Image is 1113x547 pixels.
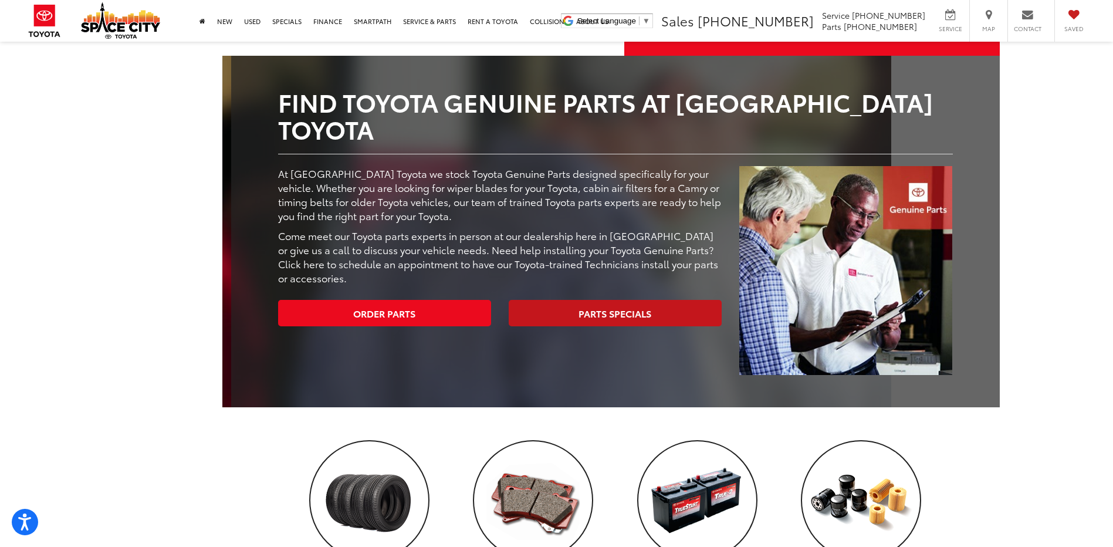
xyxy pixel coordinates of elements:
[81,2,160,39] img: Space City Toyota
[639,16,640,25] span: ​
[278,166,722,222] p: At [GEOGRAPHIC_DATA] Toyota we stock Toyota Genuine Parts designed specifically for your vehicle....
[698,11,814,30] span: [PHONE_NUMBER]
[822,9,850,21] span: Service
[1061,25,1087,33] span: Saved
[278,228,722,285] p: Come meet our Toyota parts experts in person at our dealership here in [GEOGRAPHIC_DATA] or give ...
[822,21,841,32] span: Parts
[642,16,650,25] span: ▼
[509,300,722,326] a: Parts Specials
[852,9,925,21] span: [PHONE_NUMBER]
[739,166,952,375] img: Toyota advisor helping customer | Space City Toyota in Humble TX
[937,25,963,33] span: Service
[577,16,636,25] span: Select Language
[844,21,917,32] span: [PHONE_NUMBER]
[278,88,953,142] h2: Find Toyota Genuine Parts at [GEOGRAPHIC_DATA] Toyota
[661,11,694,30] span: Sales
[1014,25,1041,33] span: Contact
[278,300,491,326] a: Order Parts
[976,25,1002,33] span: Map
